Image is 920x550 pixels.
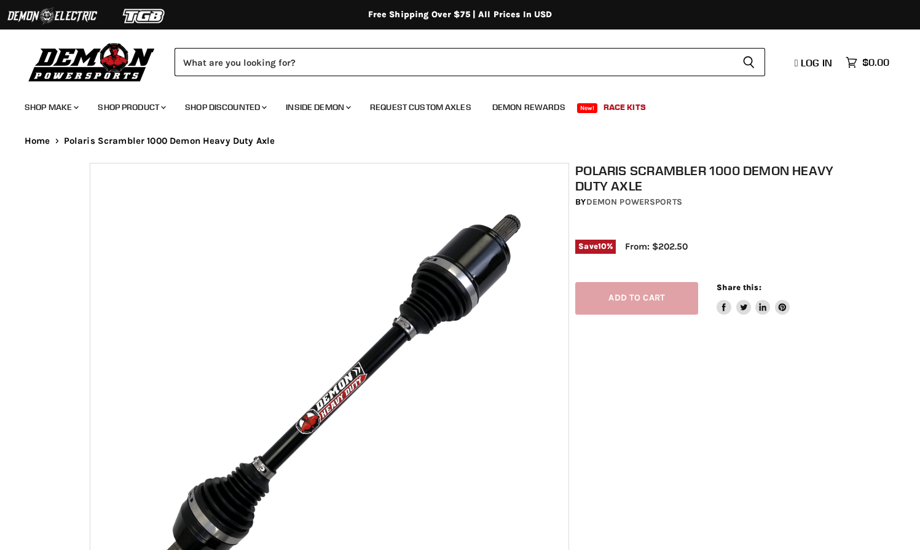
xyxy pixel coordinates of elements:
ul: Main menu [15,90,886,120]
a: $0.00 [839,53,895,71]
span: $0.00 [862,57,889,68]
form: Product [175,48,765,76]
img: Demon Powersports [25,40,159,84]
input: Search [175,48,733,76]
span: From: $202.50 [625,241,688,252]
a: Request Custom Axles [361,95,481,120]
span: New! [577,103,598,113]
span: 10 [598,242,607,251]
img: Demon Electric Logo 2 [6,4,98,28]
a: Shop Make [15,95,86,120]
a: Shop Discounted [176,95,274,120]
a: Race Kits [594,95,655,120]
h1: Polaris Scrambler 1000 Demon Heavy Duty Axle [575,163,836,194]
a: Log in [789,57,839,68]
a: Shop Product [88,95,173,120]
a: Demon Rewards [483,95,575,120]
span: Polaris Scrambler 1000 Demon Heavy Duty Axle [64,136,275,146]
span: Save % [575,240,616,253]
a: Inside Demon [277,95,358,120]
span: Share this: [717,283,761,292]
span: Log in [801,57,832,69]
img: TGB Logo 2 [98,4,191,28]
button: Search [733,48,765,76]
a: Home [25,136,50,146]
a: Demon Powersports [586,197,682,207]
div: by [575,195,836,209]
aside: Share this: [717,282,790,315]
